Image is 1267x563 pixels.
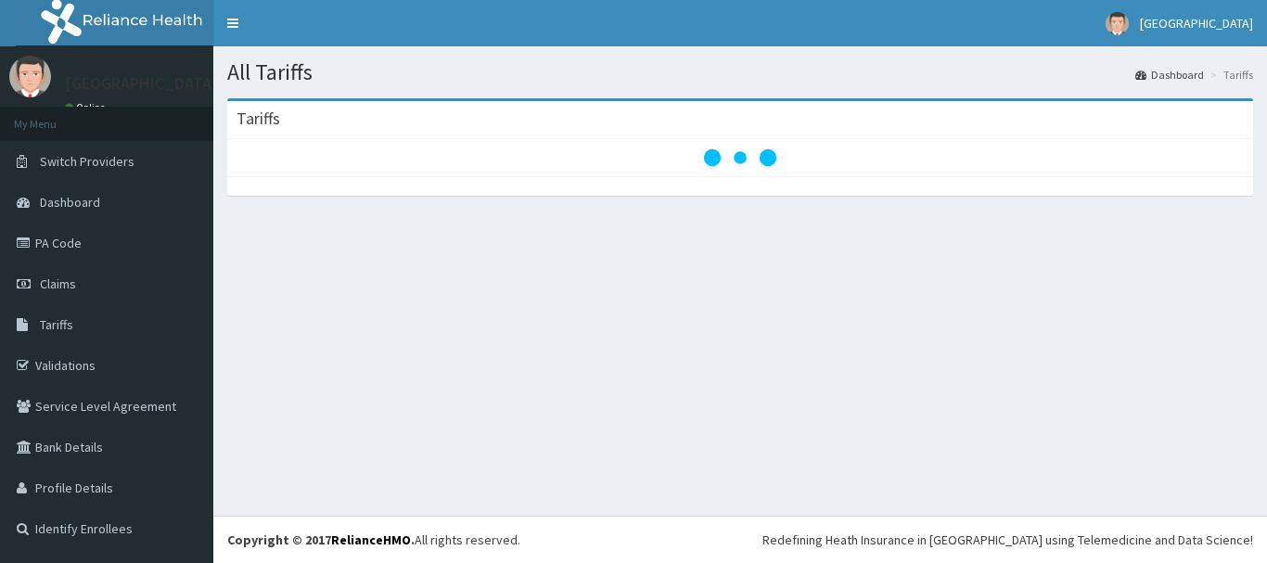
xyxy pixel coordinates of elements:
[65,75,218,92] p: [GEOGRAPHIC_DATA]
[1140,15,1253,32] span: [GEOGRAPHIC_DATA]
[40,153,134,170] span: Switch Providers
[227,531,415,548] strong: Copyright © 2017 .
[40,316,73,333] span: Tariffs
[1206,67,1253,83] li: Tariffs
[65,101,109,114] a: Online
[762,531,1253,549] div: Redefining Heath Insurance in [GEOGRAPHIC_DATA] using Telemedicine and Data Science!
[331,531,411,548] a: RelianceHMO
[213,516,1267,563] footer: All rights reserved.
[237,110,280,127] h3: Tariffs
[703,121,777,195] svg: audio-loading
[1106,12,1129,35] img: User Image
[40,194,100,211] span: Dashboard
[9,56,51,97] img: User Image
[40,275,76,292] span: Claims
[1135,67,1204,83] a: Dashboard
[227,60,1253,84] h1: All Tariffs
